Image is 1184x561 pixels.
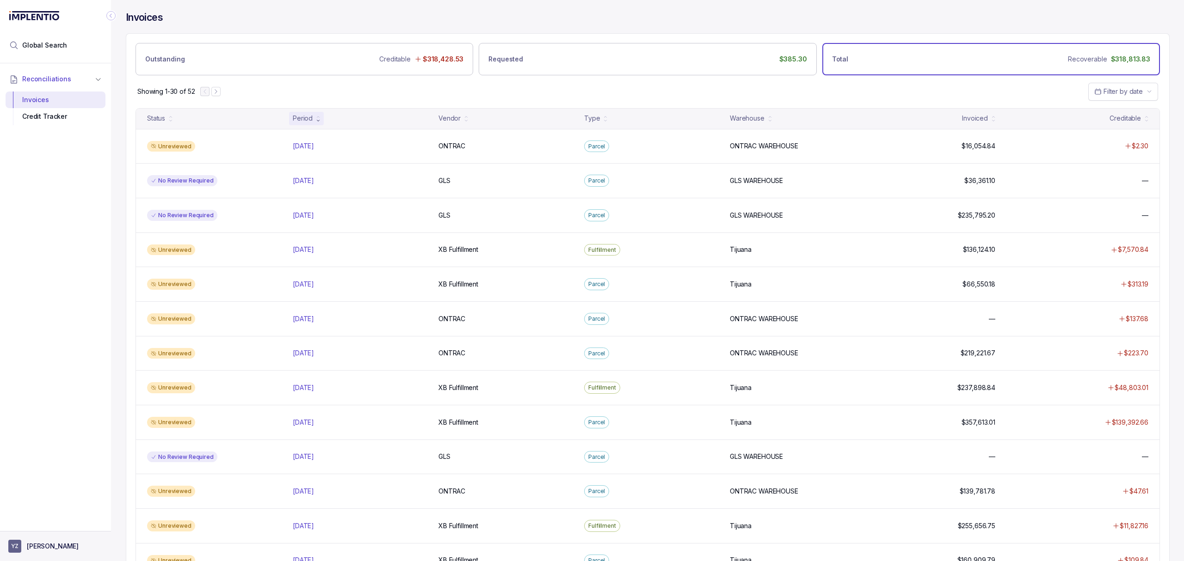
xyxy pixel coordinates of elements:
div: Credit Tracker [13,108,98,125]
p: [DATE] [293,141,314,151]
p: Tijuana [730,418,752,427]
p: $139,781.78 [960,487,995,496]
p: GLS [438,211,450,220]
div: Reconciliations [6,90,105,127]
p: Fulfillment [588,245,616,255]
p: $7,570.84 [1118,245,1148,254]
p: [DATE] [293,211,314,220]
p: GLS WAREHOUSE [730,452,783,461]
p: $16,054.84 [962,141,995,151]
p: [DATE] [293,487,314,496]
p: Parcel [588,418,605,427]
p: $137.68 [1126,314,1148,323]
p: [DATE] [293,314,314,323]
p: $223.70 [1124,348,1148,358]
span: Reconciliations [22,74,71,84]
p: Parcel [588,487,605,496]
p: $36,361.10 [964,176,995,185]
p: ONTRAC [438,487,465,496]
p: XB Fulfillment [438,245,478,254]
p: $385.30 [779,55,807,64]
p: $2.30 [1132,141,1148,151]
h4: Invoices [126,11,163,24]
p: $48,803.01 [1115,383,1148,392]
p: $47.61 [1129,487,1148,496]
div: No Review Required [147,175,217,186]
p: [DATE] [293,176,314,185]
p: Parcel [588,176,605,185]
p: $66,550.18 [962,280,995,289]
p: GLS WAREHOUSE [730,211,783,220]
p: — [989,314,995,323]
div: Warehouse [730,114,765,123]
span: User initials [8,540,21,553]
div: Unreviewed [147,417,195,428]
div: No Review Required [147,451,217,463]
div: No Review Required [147,210,217,221]
div: Unreviewed [147,244,195,256]
p: Outstanding [145,55,185,64]
p: Fulfillment [588,521,616,531]
div: Unreviewed [147,313,195,324]
p: $11,827.16 [1120,521,1148,531]
p: Parcel [588,349,605,358]
p: Tijuana [730,280,752,289]
button: User initials[PERSON_NAME] [8,540,103,553]
p: ONTRAC [438,141,465,151]
div: Unreviewed [147,279,195,290]
div: Creditable [1110,114,1141,123]
p: Tijuana [730,521,752,531]
p: Recoverable [1068,55,1107,64]
span: Filter by date [1104,87,1143,95]
p: [DATE] [293,383,314,392]
div: Invoices [13,91,98,108]
p: Parcel [588,211,605,220]
div: Unreviewed [147,141,195,152]
p: Showing 1-30 of 52 [137,87,195,96]
p: [DATE] [293,348,314,358]
p: Parcel [588,314,605,323]
p: $313.19 [1128,280,1148,289]
div: Invoiced [962,114,988,123]
p: Parcel [588,452,605,462]
p: ONTRAC WAREHOUSE [730,348,798,358]
p: Parcel [588,142,605,151]
p: $357,613.01 [962,418,995,427]
p: $318,428.53 [423,55,463,64]
p: ONTRAC [438,314,465,323]
div: Type [584,114,600,123]
p: ONTRAC WAREHOUSE [730,487,798,496]
p: ONTRAC [438,348,465,358]
div: Unreviewed [147,348,195,359]
p: $139,392.66 [1112,418,1148,427]
p: Parcel [588,280,605,289]
div: Vendor [438,114,461,123]
p: Tijuana [730,245,752,254]
div: Unreviewed [147,486,195,497]
p: $219,221.67 [961,348,995,358]
button: Next Page [211,87,221,96]
button: Reconciliations [6,69,105,89]
p: — [1142,176,1148,185]
p: [DATE] [293,245,314,254]
p: [PERSON_NAME] [27,542,79,551]
p: [DATE] [293,452,314,461]
p: Fulfillment [588,383,616,392]
p: $255,656.75 [958,521,995,531]
p: [DATE] [293,418,314,427]
p: Creditable [379,55,411,64]
p: Tijuana [730,383,752,392]
div: Collapse Icon [105,10,117,21]
div: Status [147,114,165,123]
p: ONTRAC WAREHOUSE [730,314,798,323]
p: XB Fulfillment [438,280,478,289]
p: — [1142,211,1148,220]
p: [DATE] [293,280,314,289]
p: $318,813.83 [1111,55,1150,64]
p: XB Fulfillment [438,383,478,392]
p: XB Fulfillment [438,521,478,531]
search: Date Range Picker [1094,87,1143,96]
div: Remaining page entries [137,87,195,96]
div: Unreviewed [147,520,195,531]
p: [DATE] [293,521,314,531]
